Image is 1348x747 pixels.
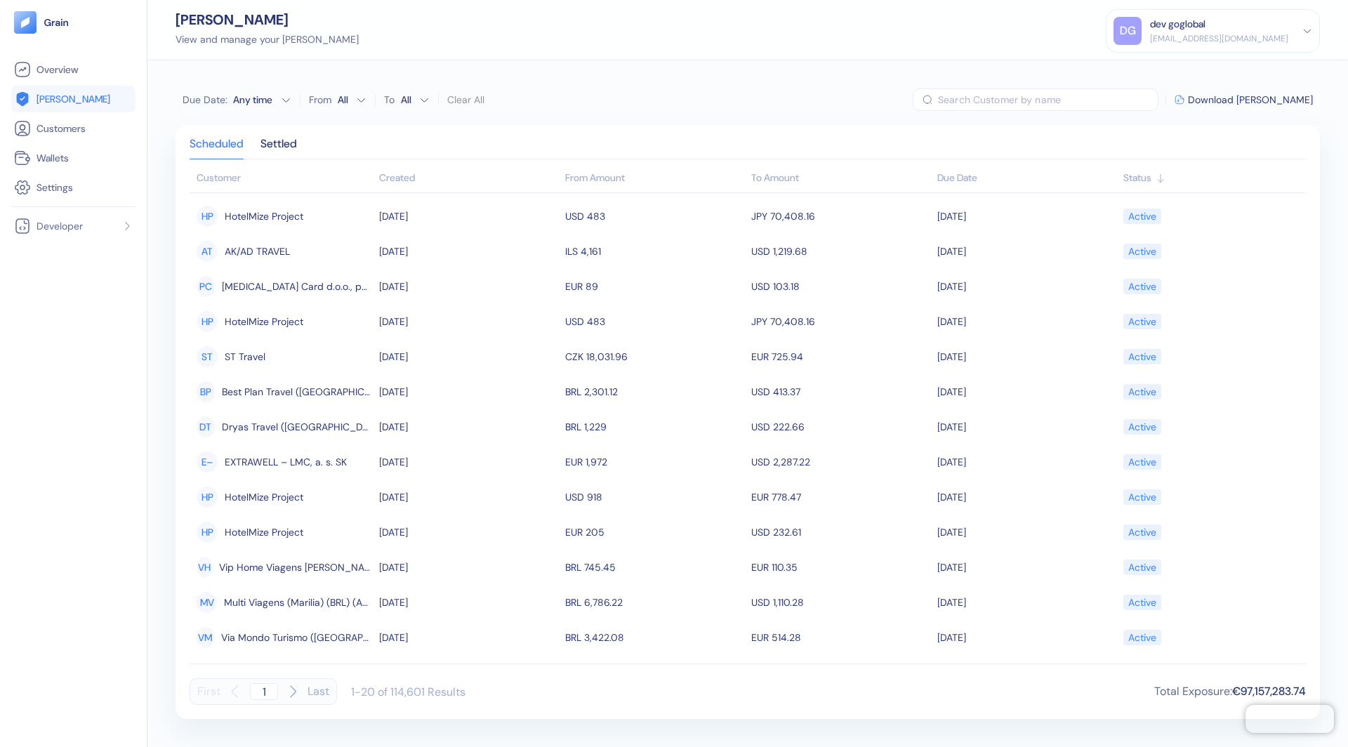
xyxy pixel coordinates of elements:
[376,620,562,655] td: [DATE]
[379,171,558,185] div: Sort ascending
[1128,380,1156,404] div: Active
[934,585,1120,620] td: [DATE]
[183,93,227,107] span: Due Date :
[176,13,359,27] div: [PERSON_NAME]
[197,381,215,402] div: BP
[37,219,83,233] span: Developer
[376,269,562,304] td: [DATE]
[37,92,110,106] span: [PERSON_NAME]
[562,655,748,690] td: CZK 4,994.09
[197,592,217,613] div: MV
[225,345,265,369] span: ST Travel
[934,444,1120,480] td: [DATE]
[1128,626,1156,649] div: Active
[197,346,218,367] div: ST
[748,199,934,234] td: JPY 70,408.16
[225,204,303,228] span: HotelMize Project
[309,95,331,105] label: From
[562,304,748,339] td: USD 483
[225,450,347,474] span: EXTRAWELL – LMC, a. s. SK
[934,339,1120,374] td: [DATE]
[748,234,934,269] td: USD 1,219.68
[222,380,372,404] span: Best Plan Travel (Rio de Janeiro) (ANT)
[562,409,748,444] td: BRL 1,229
[376,515,562,550] td: [DATE]
[1154,683,1306,700] div: Total Exposure :
[1232,684,1306,699] span: €97,157,283.74
[1128,520,1156,544] div: Active
[225,485,303,509] span: HotelMize Project
[934,409,1120,444] td: [DATE]
[222,415,372,439] span: Dryas Travel (Sao Paulo) (NET-ANT)
[197,451,218,472] div: E–
[1128,590,1156,614] div: Active
[1128,310,1156,333] div: Active
[225,520,303,544] span: HotelMize Project
[1128,204,1156,228] div: Active
[1128,239,1156,263] div: Active
[562,444,748,480] td: EUR 1,972
[934,234,1120,269] td: [DATE]
[1128,485,1156,509] div: Active
[1150,32,1288,45] div: [EMAIL_ADDRESS][DOMAIN_NAME]
[748,550,934,585] td: EUR 110.35
[748,269,934,304] td: USD 103.18
[225,310,303,333] span: HotelMize Project
[934,550,1120,585] td: [DATE]
[14,179,133,196] a: Settings
[376,374,562,409] td: [DATE]
[937,171,1116,185] div: Sort ascending
[562,585,748,620] td: BRL 6,786.22
[224,590,372,614] span: Multi Viagens (Marilia) (BRL) (ANT)
[183,93,291,107] button: Due Date:Any time
[225,239,290,263] span: AK/AD TRAVEL
[748,585,934,620] td: USD 1,110.28
[197,206,218,227] div: HP
[14,11,37,34] img: logo-tablet-V2.svg
[376,550,562,585] td: [DATE]
[1150,17,1205,32] div: dev goglobal
[233,93,275,107] div: Any time
[1128,415,1156,439] div: Active
[562,339,748,374] td: CZK 18,031.96
[197,241,218,262] div: AT
[37,121,86,135] span: Customers
[14,91,133,107] a: [PERSON_NAME]
[37,180,73,194] span: Settings
[934,199,1120,234] td: [DATE]
[197,416,215,437] div: DT
[197,678,220,705] button: First
[1128,345,1156,369] div: Active
[384,95,395,105] label: To
[260,139,297,159] div: Settled
[748,409,934,444] td: USD 222.66
[1128,555,1156,579] div: Active
[934,304,1120,339] td: [DATE]
[562,269,748,304] td: EUR 89
[197,276,215,297] div: PC
[376,339,562,374] td: [DATE]
[14,120,133,137] a: Customers
[197,627,214,648] div: VM
[562,199,748,234] td: USD 483
[934,374,1120,409] td: [DATE]
[376,409,562,444] td: [DATE]
[376,234,562,269] td: [DATE]
[748,444,934,480] td: USD 2,287.22
[938,88,1158,111] input: Search Customer by name
[14,150,133,166] a: Wallets
[748,515,934,550] td: USD 232.61
[334,88,366,111] button: From
[197,311,218,332] div: HP
[376,480,562,515] td: [DATE]
[748,480,934,515] td: EUR 778.47
[376,585,562,620] td: [DATE]
[197,557,212,578] div: VH
[222,275,372,298] span: PBZ Card d.o.o., putnicka agencija
[748,304,934,339] td: JPY 70,408.16
[562,620,748,655] td: BRL 3,422.08
[748,655,934,690] td: EUR 199.47
[934,515,1120,550] td: [DATE]
[934,269,1120,304] td: [DATE]
[44,18,70,27] img: logo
